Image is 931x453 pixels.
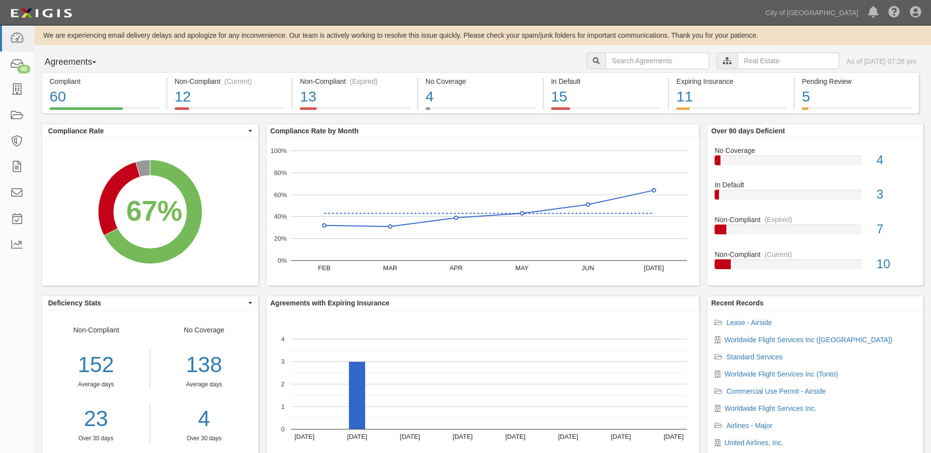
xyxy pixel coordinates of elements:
[274,235,287,242] text: 20%
[715,146,916,180] a: No Coverage4
[274,169,287,176] text: 80%
[270,299,390,307] b: Agreements with Expiring Insurance
[664,433,684,440] text: [DATE]
[318,264,330,272] text: FEB
[611,433,631,440] text: [DATE]
[266,138,699,285] svg: A chart.
[42,107,166,115] a: Compliant60
[42,296,258,310] button: Deficiency Stats
[42,350,150,380] div: 152
[42,380,150,389] div: Average days
[676,86,786,107] div: 11
[300,86,410,107] div: 13
[281,335,285,343] text: 4
[724,370,838,378] a: Worldwide Flight Services Inc (Tonto)
[281,380,285,388] text: 2
[17,65,30,74] div: 40
[726,353,782,361] a: Standard Services
[418,107,543,115] a: No Coverage4
[450,264,463,272] text: APR
[724,404,816,412] a: Worldwide Flight Services Inc.
[715,215,916,250] a: Non-Compliant(Expired)7
[158,403,251,434] a: 4
[847,56,916,66] div: As of [DATE] 07:28 pm
[606,52,709,69] input: Search Agreements
[452,433,473,440] text: [DATE]
[802,76,911,86] div: Pending Review
[715,250,916,277] a: Non-Compliant(Current)10
[42,124,258,138] button: Compliance Rate
[7,4,75,22] img: logo-5460c22ac91f19d4615b14bd174203de0afe785f0fc80cf4dbbc73dc1793850b.png
[707,215,923,225] div: Non-Compliant
[300,76,410,86] div: Non-Compliant (Expired)
[724,336,892,344] a: Worldwide Flight Services Inc ([GEOGRAPHIC_DATA])
[270,147,287,154] text: 100%
[711,299,764,307] b: Recent Records
[294,433,315,440] text: [DATE]
[347,433,367,440] text: [DATE]
[707,180,923,190] div: In Default
[281,403,285,410] text: 1
[869,151,923,169] div: 4
[175,86,285,107] div: 12
[274,213,287,220] text: 40%
[726,319,772,327] a: Lease - Airside
[707,146,923,155] div: No Coverage
[707,250,923,259] div: Non-Compliant
[42,434,150,443] div: Over 30 days
[711,127,785,135] b: Over 90 days Deficient
[350,76,378,86] div: (Expired)
[281,426,285,433] text: 0
[277,257,287,264] text: 0%
[869,255,923,273] div: 10
[715,180,916,215] a: In Default3
[158,380,251,389] div: Average days
[869,221,923,238] div: 7
[34,30,931,40] div: We are experiencing email delivery delays and apologize for any inconvenience. Our team is active...
[726,387,825,395] a: Commercial Use Permit - Airside
[281,358,285,365] text: 3
[175,76,285,86] div: Non-Compliant (Current)
[48,298,246,308] span: Deficiency Stats
[167,107,292,115] a: Non-Compliant(Current)12
[765,250,792,259] div: (Current)
[676,76,786,86] div: Expiring Insurance
[795,107,919,115] a: Pending Review5
[724,439,783,447] a: United Airlines, Inc.
[42,52,115,72] button: Agreements
[426,86,535,107] div: 4
[558,433,578,440] text: [DATE]
[869,186,923,203] div: 3
[224,76,252,86] div: (Current)
[888,7,900,19] i: Help Center - Complianz
[669,107,794,115] a: Expiring Insurance11
[50,76,159,86] div: Compliant
[42,325,150,443] div: Non-Compliant
[42,138,258,285] svg: A chart.
[551,86,661,107] div: 15
[158,434,251,443] div: Over 30 days
[426,76,535,86] div: No Coverage
[42,403,150,434] a: 23
[400,433,420,440] text: [DATE]
[738,52,839,69] input: Real Estate
[50,86,159,107] div: 60
[551,76,661,86] div: In Default
[544,107,668,115] a: In Default15
[270,127,359,135] b: Compliance Rate by Month
[802,86,911,107] div: 5
[48,126,246,136] span: Compliance Rate
[383,264,397,272] text: MAR
[765,215,793,225] div: (Expired)
[515,264,529,272] text: MAY
[644,264,664,272] text: [DATE]
[505,433,526,440] text: [DATE]
[150,325,258,443] div: No Coverage
[274,191,287,198] text: 60%
[126,191,182,231] div: 67%
[582,264,594,272] text: JUN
